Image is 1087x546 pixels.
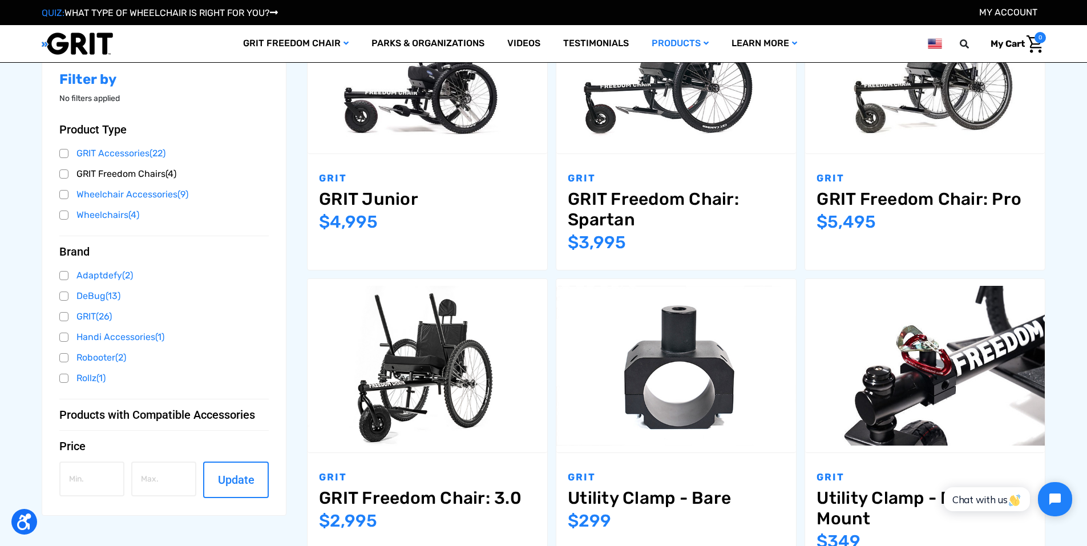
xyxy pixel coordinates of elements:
[232,25,360,62] a: GRIT Freedom Chair
[1035,32,1046,43] span: 0
[203,462,268,498] button: Update
[319,488,536,508] a: GRIT Freedom Chair: 3.0,$2,995.00
[568,470,785,485] p: GRIT
[319,511,377,531] span: $2,995
[177,189,188,200] span: (9)
[805,279,1045,453] a: Utility Clamp - Rope Mount,$349.00
[817,189,1033,209] a: GRIT Freedom Chair: Pro,$5,495.00
[568,488,785,508] a: Utility Clamp - Bare,$299.00
[59,370,269,387] a: Rollz(1)
[59,349,269,366] a: Robooter(2)
[817,212,876,232] span: $5,495
[59,439,269,453] button: Price
[59,462,124,496] input: Min.
[319,171,536,186] p: GRIT
[59,308,269,325] a: GRIT(26)
[59,267,269,284] a: Adaptdefy(2)
[928,37,941,51] img: us.png
[59,245,269,258] button: Brand
[59,186,269,203] a: Wheelchair Accessories(9)
[59,123,127,136] span: Product Type
[308,279,547,453] a: GRIT Freedom Chair: 3.0,$2,995.00
[149,148,165,159] span: (22)
[568,189,785,230] a: GRIT Freedom Chair: Spartan,$3,995.00
[568,511,611,531] span: $299
[817,171,1033,186] p: GRIT
[556,279,796,453] a: Utility Clamp - Bare,$299.00
[805,286,1045,446] img: Utility Clamp - Rope Mount
[59,71,269,88] h2: Filter by
[131,462,196,496] input: Max.
[106,290,120,301] span: (13)
[128,209,139,220] span: (4)
[1027,35,1043,53] img: Cart
[59,165,269,183] a: GRIT Freedom Chairs(4)
[42,7,64,18] span: QUIZ:
[122,270,133,281] span: (2)
[319,212,378,232] span: $4,995
[59,408,255,422] span: Products with Compatible Accessories
[496,25,552,62] a: Videos
[96,373,106,383] span: (1)
[42,7,278,18] a: QUIZ:WHAT TYPE OF WHEELCHAIR IS RIGHT FOR YOU?
[59,439,86,453] span: Price
[165,168,176,179] span: (4)
[991,38,1025,49] span: My Cart
[115,352,126,363] span: (2)
[59,408,269,422] button: Products with Compatible Accessories
[308,286,547,446] img: GRIT Freedom Chair: 3.0
[59,123,269,136] button: Product Type
[42,32,113,55] img: GRIT All-Terrain Wheelchair and Mobility Equipment
[720,25,809,62] a: Learn More
[982,32,1046,56] a: Cart with 0 items
[979,7,1037,18] a: Account
[59,329,269,346] a: Handi Accessories(1)
[568,171,785,186] p: GRIT
[59,145,269,162] a: GRIT Accessories(22)
[59,288,269,305] a: DeBug(13)
[552,25,640,62] a: Testimonials
[931,472,1082,526] iframe: Tidio Chat
[817,470,1033,485] p: GRIT
[360,25,496,62] a: Parks & Organizations
[817,488,1033,529] a: Utility Clamp - Rope Mount,$349.00
[319,189,536,209] a: GRIT Junior,$4,995.00
[59,245,90,258] span: Brand
[568,232,626,253] span: $3,995
[59,207,269,224] a: Wheelchairs(4)
[96,311,112,322] span: (26)
[965,32,982,56] input: Search
[556,286,796,446] img: Utility Clamp - Bare
[640,25,720,62] a: Products
[155,331,164,342] span: (1)
[319,470,536,485] p: GRIT
[59,92,269,104] p: No filters applied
